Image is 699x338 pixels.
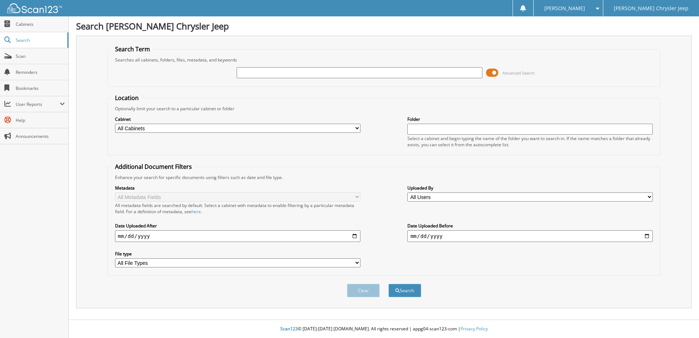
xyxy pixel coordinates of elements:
[347,284,380,297] button: Clear
[16,101,60,107] span: User Reports
[111,94,142,102] legend: Location
[115,251,360,257] label: File type
[111,174,657,180] div: Enhance your search for specific documents using filters such as date and file type.
[407,223,653,229] label: Date Uploaded Before
[407,135,653,148] div: Select a cabinet and begin typing the name of the folder you want to search in. If the name match...
[461,326,488,332] a: Privacy Policy
[502,70,535,76] span: Advanced Search
[544,6,585,11] span: [PERSON_NAME]
[111,45,154,53] legend: Search Term
[16,53,65,59] span: Scan
[115,116,360,122] label: Cabinet
[111,106,657,112] div: Optionally limit your search to a particular cabinet or folder
[7,3,62,13] img: scan123-logo-white.svg
[16,117,65,123] span: Help
[16,85,65,91] span: Bookmarks
[69,320,699,338] div: © [DATE]-[DATE] [DOMAIN_NAME]. All rights reserved | appg04-scan123-com |
[111,57,657,63] div: Searches all cabinets, folders, files, metadata, and keywords
[115,230,360,242] input: start
[111,163,196,171] legend: Additional Document Filters
[407,116,653,122] label: Folder
[407,185,653,191] label: Uploaded By
[191,208,201,215] a: here
[115,185,360,191] label: Metadata
[76,20,692,32] h1: Search [PERSON_NAME] Chrysler Jeep
[16,69,65,75] span: Reminders
[115,223,360,229] label: Date Uploaded After
[407,230,653,242] input: end
[280,326,298,332] span: Scan123
[614,6,688,11] span: [PERSON_NAME] Chrysler Jeep
[16,133,65,139] span: Announcements
[388,284,421,297] button: Search
[16,21,65,27] span: Cabinets
[16,37,64,43] span: Search
[115,202,360,215] div: All metadata fields are searched by default. Select a cabinet with metadata to enable filtering b...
